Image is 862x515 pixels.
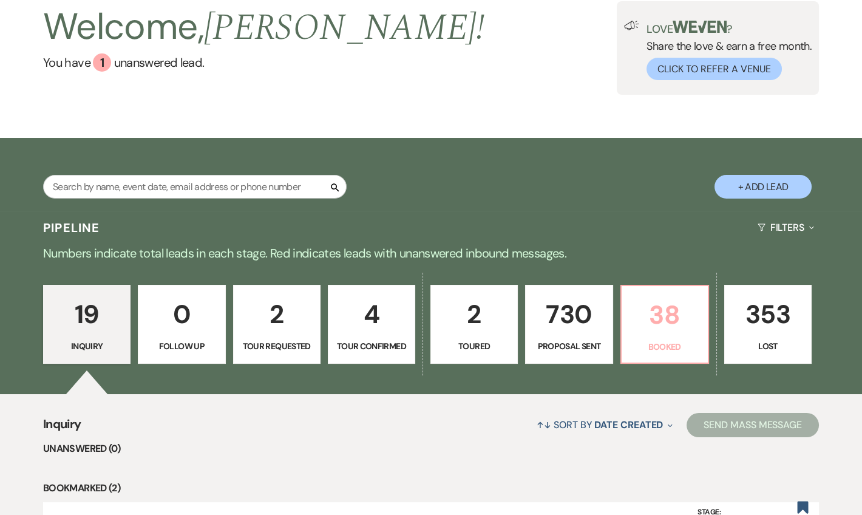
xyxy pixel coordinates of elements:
[328,285,415,364] a: 4Tour Confirmed
[43,415,81,441] span: Inquiry
[639,21,812,80] div: Share the love & earn a free month.
[138,285,225,364] a: 0Follow Up
[753,211,819,244] button: Filters
[51,339,123,353] p: Inquiry
[525,285,613,364] a: 730Proposal Sent
[732,339,804,353] p: Lost
[624,21,639,30] img: loud-speaker-illustration.svg
[714,175,812,199] button: + Add Lead
[43,285,131,364] a: 19Inquiry
[430,285,518,364] a: 2Toured
[43,480,819,496] li: Bookmarked (2)
[646,21,812,35] p: Love ?
[438,294,510,335] p: 2
[336,294,407,335] p: 4
[43,175,347,199] input: Search by name, event date, email address or phone number
[594,418,663,431] span: Date Created
[533,339,605,353] p: Proposal Sent
[43,219,100,236] h3: Pipeline
[687,413,819,437] button: Send Mass Message
[93,53,111,72] div: 1
[537,418,551,431] span: ↑↓
[533,294,605,335] p: 730
[336,339,407,353] p: Tour Confirmed
[732,294,804,335] p: 353
[438,339,510,353] p: Toured
[146,294,217,335] p: 0
[43,1,484,53] h2: Welcome,
[241,294,313,335] p: 2
[233,285,321,364] a: 2Tour Requested
[673,21,727,33] img: weven-logo-green.svg
[532,409,677,441] button: Sort By Date Created
[43,53,484,72] a: You have 1 unanswered lead.
[629,295,701,335] p: 38
[724,285,812,364] a: 353Lost
[241,339,313,353] p: Tour Requested
[43,441,819,457] li: Unanswered (0)
[146,339,217,353] p: Follow Up
[620,285,709,364] a: 38Booked
[629,340,701,353] p: Booked
[646,58,782,80] button: Click to Refer a Venue
[51,294,123,335] p: 19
